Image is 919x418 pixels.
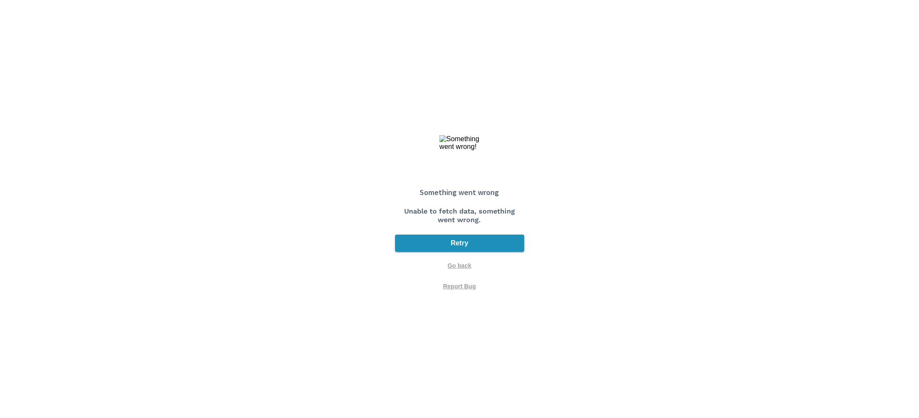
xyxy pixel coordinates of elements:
span: Go back [448,262,471,269]
h6: Unable to fetch data, something went wrong. [395,207,524,224]
span: Retry [399,238,521,248]
button: Retry [395,235,524,252]
span: Report Bug [443,282,476,290]
button: Go back [444,259,475,272]
h6: Something went wrong [395,188,524,197]
button: Report Bug [439,279,479,293]
img: Something went wrong! [439,135,480,171]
